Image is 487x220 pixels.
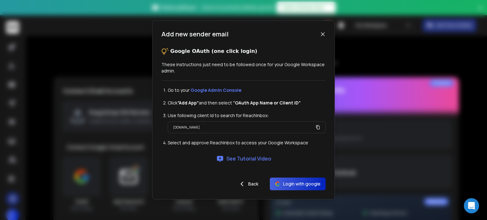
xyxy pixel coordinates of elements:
strong: ”Add App” [178,100,199,106]
p: These instructions just need to be followed once for your Google Workspace admin. [161,61,326,74]
strong: “OAuth App Name or Client ID” [233,100,301,106]
li: Go to your [168,87,326,93]
img: tips [161,47,169,55]
li: Click and then select [168,100,326,106]
a: Google Admin Console [191,87,241,93]
h1: Add new sender email [161,30,229,39]
button: Login with google [270,178,326,190]
button: Back [233,178,263,190]
a: See Tutorial Video [216,155,271,162]
p: [DOMAIN_NAME] [173,124,200,130]
li: Use following client Id to search for ReachInbox: [168,112,326,119]
div: Open Intercom Messenger [464,198,479,213]
li: Select and approve ReachInbox to access your Google Workspace [168,140,326,146]
p: Google OAuth (one click login) [170,47,257,55]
